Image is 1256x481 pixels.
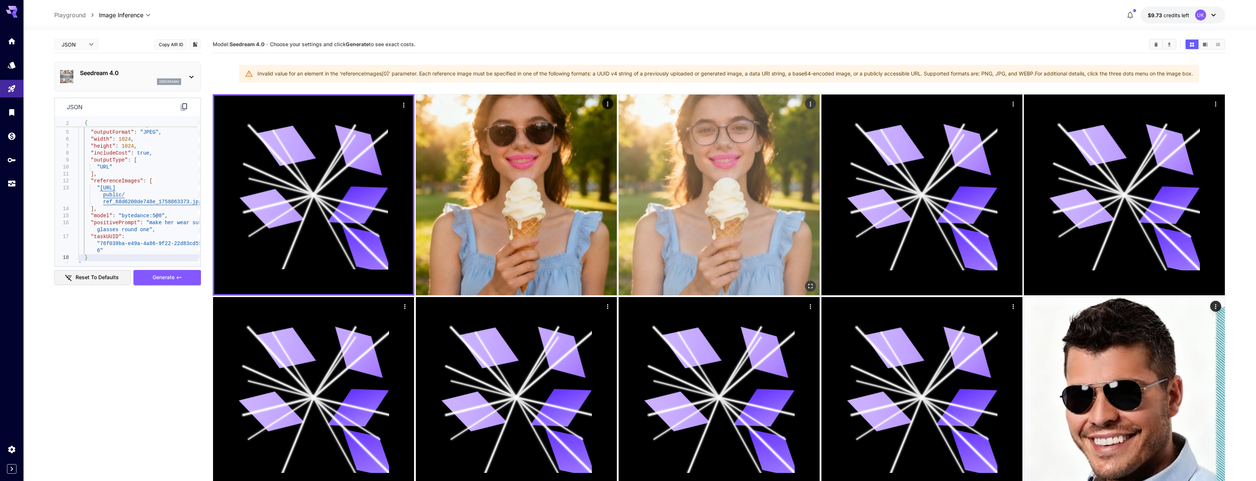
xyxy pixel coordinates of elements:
div: Actions [1210,98,1221,109]
div: Invalid value for an element in the 'referenceImages[0]' parameter. Each reference image must be ... [257,67,1193,80]
span: " [97,185,100,191]
button: Generate [133,270,201,285]
div: Actions [1007,98,1018,109]
span: "positivePrompt" [91,220,140,226]
span: , [149,150,152,156]
button: Clear All [1150,40,1162,49]
span: : [143,178,146,184]
div: Models [7,60,16,70]
div: Actions [602,98,613,109]
span: 2 [55,120,69,127]
span: : [128,157,131,163]
div: Clear AllDownload All [1149,39,1176,50]
span: { [85,120,88,126]
div: Library [7,108,16,117]
button: Show media in video view [1199,40,1212,49]
span: "taskUUID" [91,234,122,240]
span: , [159,129,162,135]
div: 12 [55,178,69,185]
span: 1024 [118,136,131,142]
button: Reset to defaults [54,270,131,285]
span: true [137,150,150,156]
span: ref_68d6200de748e_1758863373.jpg [103,199,202,205]
div: 10 [55,164,69,171]
span: , [153,227,155,233]
b: Generate [346,41,369,47]
div: Playground [7,84,16,93]
div: Show media in grid viewShow media in video viewShow media in list view [1185,39,1225,50]
div: UK [1195,10,1206,21]
button: Show media in list view [1212,40,1224,49]
span: [URL] [100,185,116,191]
p: Seedream 4.0 [80,69,181,77]
span: public/ [103,192,125,198]
div: Actions [398,99,409,110]
div: Home [7,37,16,46]
button: $9.7324UK [1140,7,1225,23]
span: Choose your settings and click to see exact costs. [270,41,415,47]
span: "make her wear sun [146,220,202,226]
p: seedream4 [159,79,179,84]
div: $9.7324 [1148,11,1189,19]
span: ] [78,262,81,267]
div: Open in fullscreen [805,281,816,292]
div: Actions [805,301,816,312]
span: , [94,206,97,212]
div: Settings [7,445,16,454]
span: "model" [91,213,113,219]
span: glasses round one" [97,227,152,233]
span: : [112,213,115,219]
span: "height" [91,143,116,149]
button: Show media in grid view [1186,40,1198,49]
span: "76f039ba-e49a-4a86-9f22-22d83cd59fa [97,241,208,247]
span: , [94,171,97,177]
span: "includeCost" [91,150,131,156]
span: : [116,143,118,149]
span: ] [91,171,94,177]
div: Actions [602,301,613,312]
div: 19 [55,261,69,268]
span: "width" [91,136,113,142]
span: [ [134,157,137,163]
img: Z [416,95,617,295]
div: 13 [55,185,69,192]
span: : [112,136,115,142]
button: Expand sidebar [7,464,17,474]
div: Actions [399,301,410,312]
div: 5 [55,129,69,136]
nav: breadcrumb [54,11,99,19]
span: "referenceImages" [91,178,143,184]
button: Download All [1163,40,1176,49]
div: 7 [55,143,69,150]
p: · [266,40,268,49]
div: 9 [55,157,69,164]
span: JSON [62,41,84,48]
span: : [131,150,134,156]
span: "outputFormat" [91,129,134,135]
div: 18 [55,254,69,261]
div: 16 [55,219,69,226]
div: API Keys [7,155,16,164]
div: 8 [55,150,69,157]
span: : [122,234,125,240]
div: 14 [55,206,69,212]
span: "URL" [97,164,112,170]
span: [ [149,178,152,184]
span: credits left [1164,12,1189,18]
button: Copy AIR ID [154,39,187,50]
span: "JPEG" [140,129,158,135]
span: 6" [97,248,103,254]
span: , [134,143,137,149]
span: 1024 [122,143,134,149]
p: json [67,103,83,111]
span: : [140,220,143,226]
span: ] [91,206,94,212]
div: 17 [55,233,69,240]
span: , [131,136,134,142]
span: "outputType" [91,157,128,163]
a: Playground [54,11,86,19]
div: Actions [1210,301,1221,312]
div: Seedream 4.0seedream4 [59,66,196,88]
span: $9.73 [1148,12,1164,18]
